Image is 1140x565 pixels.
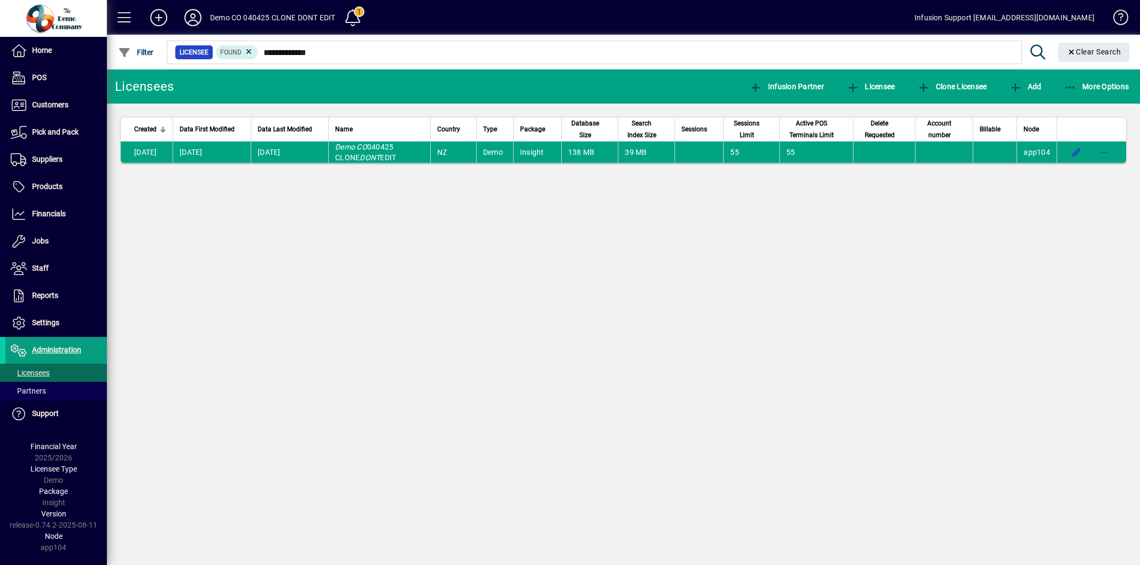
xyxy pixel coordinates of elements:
[568,117,611,141] div: Database Size
[216,45,258,59] mat-chip: Found Status: Found
[1064,82,1129,91] span: More Options
[625,117,668,141] div: Search Index Size
[749,82,824,91] span: Infusion Partner
[251,142,328,163] td: [DATE]
[922,117,957,141] span: Account number
[681,123,707,135] span: Sessions
[625,117,658,141] span: Search Index Size
[258,123,312,135] span: Data Last Modified
[917,82,987,91] span: Clone Licensee
[32,318,59,327] span: Settings
[520,123,555,135] div: Package
[5,174,107,200] a: Products
[5,65,107,91] a: POS
[335,143,396,162] span: 040425 CLONE EDIT
[173,142,251,163] td: [DATE]
[11,387,46,395] span: Partners
[437,123,470,135] div: Country
[1009,82,1041,91] span: Add
[1023,123,1050,135] div: Node
[476,142,513,163] td: Demo
[142,8,176,27] button: Add
[5,364,107,382] a: Licensees
[41,509,66,518] span: Version
[844,77,898,96] button: Licensee
[45,532,63,540] span: Node
[1105,2,1127,37] a: Knowledge Base
[5,255,107,282] a: Staff
[747,77,827,96] button: Infusion Partner
[520,123,545,135] span: Package
[356,143,367,151] em: CO
[1058,43,1130,62] button: Clear
[32,73,46,82] span: POS
[860,117,909,141] div: Delete Requested
[32,409,59,418] span: Support
[220,49,242,56] span: Found
[11,368,50,377] span: Licensees
[914,77,989,96] button: Clone Licensee
[618,142,674,163] td: 39 MB
[32,182,63,191] span: Products
[360,153,380,162] em: DONT
[39,487,68,496] span: Package
[32,209,66,218] span: Financials
[1068,144,1085,161] button: Edit
[134,123,166,135] div: Created
[118,48,154,57] span: Filter
[32,128,79,136] span: Pick and Pack
[335,143,355,151] em: Demo
[32,155,63,163] span: Suppliers
[5,401,107,427] a: Support
[180,123,235,135] span: Data First Modified
[1096,144,1113,161] button: More options
[847,82,895,91] span: Licensee
[335,123,424,135] div: Name
[134,123,157,135] span: Created
[483,123,497,135] span: Type
[5,382,107,400] a: Partners
[786,117,837,141] span: Active POS Terminals Limit
[860,117,899,141] span: Delete Requested
[980,123,1001,135] span: Billable
[32,100,68,109] span: Customers
[5,146,107,173] a: Suppliers
[210,9,335,26] div: Demo CO 040425 CLONE DONT EDIT
[5,92,107,119] a: Customers
[32,237,49,245] span: Jobs
[258,123,322,135] div: Data Last Modified
[30,442,77,451] span: Financial Year
[513,142,561,163] td: Insight
[121,142,173,163] td: [DATE]
[5,228,107,255] a: Jobs
[5,37,107,64] a: Home
[786,117,847,141] div: Active POS Terminals Limit
[568,117,602,141] span: Database Size
[1023,123,1039,135] span: Node
[681,123,717,135] div: Sessions
[5,119,107,146] a: Pick and Pack
[180,47,208,58] span: Licensee
[32,46,52,54] span: Home
[1023,148,1050,156] span: app104.prod.infusionbusinesssoftware.com
[32,291,58,300] span: Reports
[176,8,210,27] button: Profile
[30,465,77,473] span: Licensee Type
[335,123,353,135] span: Name
[1067,48,1121,56] span: Clear Search
[5,282,107,309] a: Reports
[115,78,174,95] div: Licensees
[32,264,49,272] span: Staff
[1061,77,1132,96] button: More Options
[779,142,853,163] td: 55
[115,43,157,62] button: Filter
[730,117,773,141] div: Sessions Limit
[980,123,1010,135] div: Billable
[730,117,763,141] span: Sessions Limit
[483,123,507,135] div: Type
[914,9,1095,26] div: Infusion Support [EMAIL_ADDRESS][DOMAIN_NAME]
[1006,77,1044,96] button: Add
[561,142,618,163] td: 138 MB
[922,117,967,141] div: Account number
[430,142,476,163] td: NZ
